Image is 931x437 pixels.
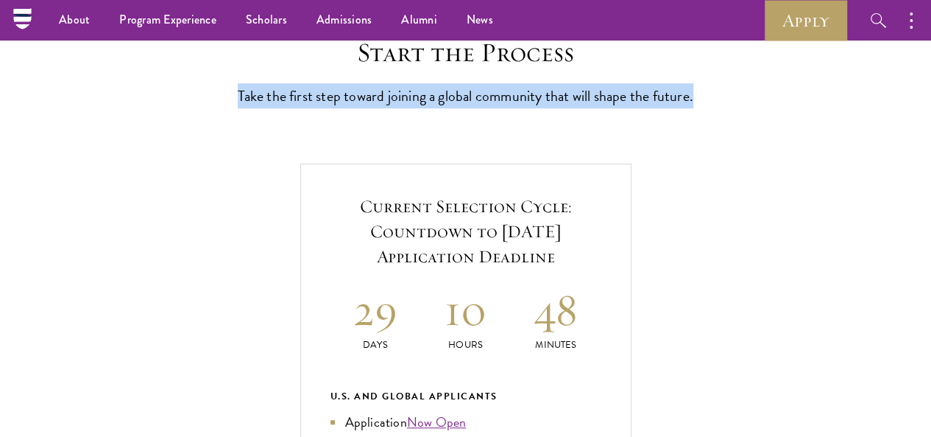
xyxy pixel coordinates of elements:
p: Take the first step toward joining a global community that will shape the future. [238,83,694,108]
h2: Start the Process [238,37,694,69]
a: Now Open [407,412,467,432]
h5: Current Selection Cycle: Countdown to [DATE] Application Deadline [330,194,601,269]
h2: 10 [420,282,511,338]
h2: 48 [511,282,601,338]
h2: 29 [330,282,421,338]
p: Hours [420,338,511,353]
li: Application [330,412,601,433]
p: Days [330,338,421,353]
p: Minutes [511,338,601,353]
div: U.S. and Global Applicants [330,388,601,405]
